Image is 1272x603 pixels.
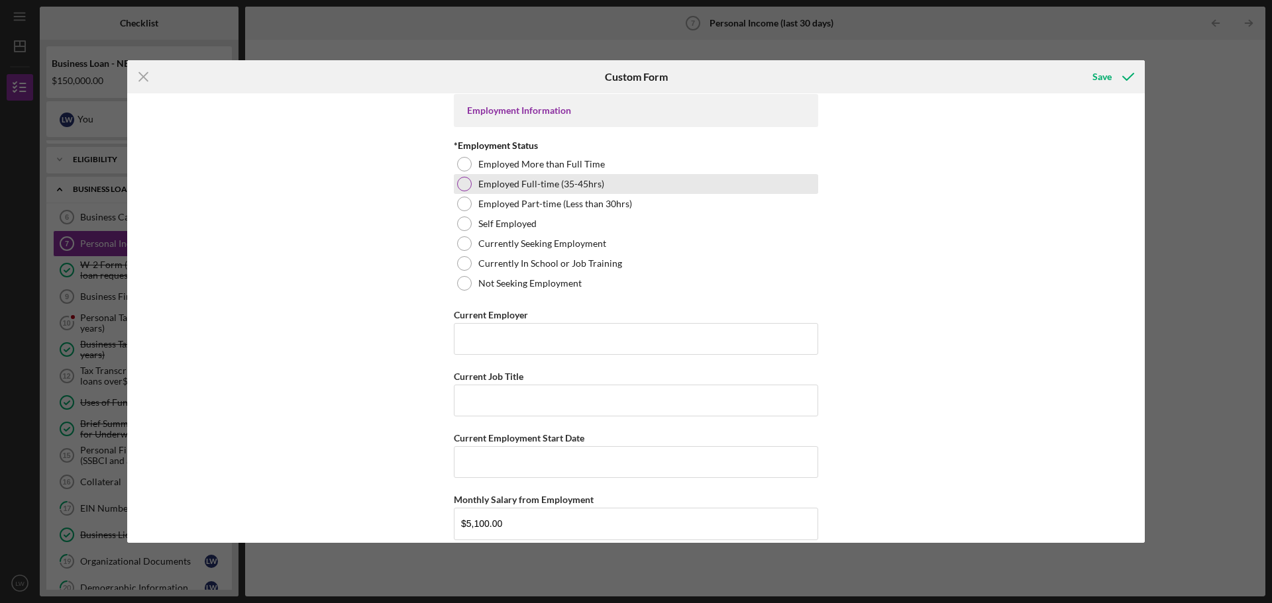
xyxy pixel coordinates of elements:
[478,258,622,269] label: Currently In School or Job Training
[478,179,604,189] label: Employed Full-time (35-45hrs)
[1092,64,1112,90] div: Save
[478,159,605,169] label: Employed More than Full Time
[454,371,523,382] label: Current Job Title
[478,238,606,249] label: Currently Seeking Employment
[478,218,537,229] label: Self Employed
[467,105,805,116] div: Employment Information
[454,432,584,443] label: Current Employment Start Date
[454,494,594,505] label: Monthly Salary from Employment
[1079,64,1145,90] button: Save
[478,199,632,209] label: Employed Part-time (Less than 30hrs)
[478,278,582,289] label: Not Seeking Employment
[454,140,818,151] div: *Employment Status
[605,71,668,83] h6: Custom Form
[454,309,528,320] label: Current Employer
